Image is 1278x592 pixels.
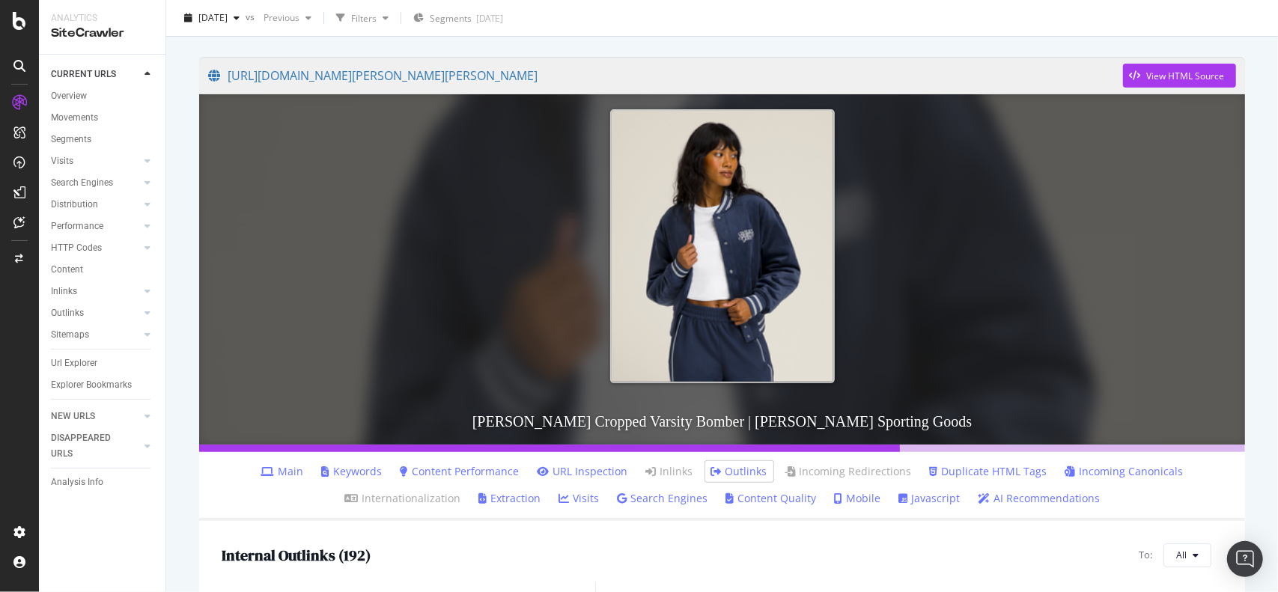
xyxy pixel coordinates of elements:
a: Incoming Canonicals [1065,464,1184,479]
a: Distribution [51,197,140,213]
a: CURRENT URLS [51,67,140,82]
h2: Internal Outlinks ( 192 ) [222,547,371,564]
div: View HTML Source [1146,70,1224,82]
div: Analysis Info [51,474,103,490]
a: Segments [51,132,155,147]
div: Filters [351,11,377,24]
h3: [PERSON_NAME] Cropped Varsity Bomber | [PERSON_NAME] Sporting Goods [199,398,1245,445]
button: View HTML Source [1123,64,1236,88]
button: Segments[DATE] [407,6,509,30]
a: HTTP Codes [51,240,140,256]
div: HTTP Codes [51,240,102,256]
a: Overview [51,88,155,104]
a: Keywords [322,464,383,479]
div: Outlinks [51,305,84,321]
a: Search Engines [617,491,708,506]
a: Sitemaps [51,327,140,343]
a: DISAPPEARED URLS [51,430,140,462]
button: [DATE] [178,6,246,30]
a: Content Quality [725,491,816,506]
a: Outlinks [51,305,140,321]
a: Visits [559,491,599,506]
div: [DATE] [476,12,503,25]
div: Performance [51,219,103,234]
button: All [1163,543,1211,567]
a: Analysis Info [51,474,155,490]
a: Movements [51,110,155,126]
div: Movements [51,110,98,126]
a: Explorer Bookmarks [51,377,155,393]
a: Incoming Redirections [785,464,912,479]
span: All [1176,549,1187,561]
a: Inlinks [646,464,693,479]
a: Duplicate HTML Tags [930,464,1047,479]
a: Visits [51,153,140,169]
a: Inlinks [51,284,140,299]
span: 2025 Sep. 28th [198,11,228,24]
div: Inlinks [51,284,77,299]
span: To: [1139,548,1152,562]
span: Previous [258,11,299,24]
div: Visits [51,153,73,169]
a: Content Performance [401,464,520,479]
div: Sitemaps [51,327,89,343]
div: Explorer Bookmarks [51,377,132,393]
div: Open Intercom Messenger [1227,541,1263,577]
button: Filters [330,6,395,30]
span: Segments [430,12,472,25]
a: AI Recommendations [978,491,1100,506]
div: NEW URLS [51,409,95,424]
div: Distribution [51,197,98,213]
a: Internationalization [344,491,460,506]
a: Extraction [478,491,541,506]
div: DISAPPEARED URLS [51,430,127,462]
div: Search Engines [51,175,113,191]
a: Javascript [898,491,960,506]
img: Hudson Cropped Varsity Bomber | Wilson Sporting Goods [610,109,835,382]
a: NEW URLS [51,409,140,424]
a: Mobile [834,491,880,506]
div: Segments [51,132,91,147]
div: Analytics [51,12,153,25]
a: Outlinks [711,464,767,479]
div: CURRENT URLS [51,67,116,82]
a: Performance [51,219,140,234]
a: Url Explorer [51,355,155,371]
a: Search Engines [51,175,140,191]
a: Main [261,464,304,479]
span: vs [246,10,258,22]
a: Content [51,262,155,278]
div: Overview [51,88,87,104]
button: Previous [258,6,317,30]
a: URL Inspection [538,464,628,479]
div: SiteCrawler [51,25,153,42]
div: Url Explorer [51,355,97,371]
a: [URL][DOMAIN_NAME][PERSON_NAME][PERSON_NAME] [208,57,1123,94]
div: Content [51,262,83,278]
